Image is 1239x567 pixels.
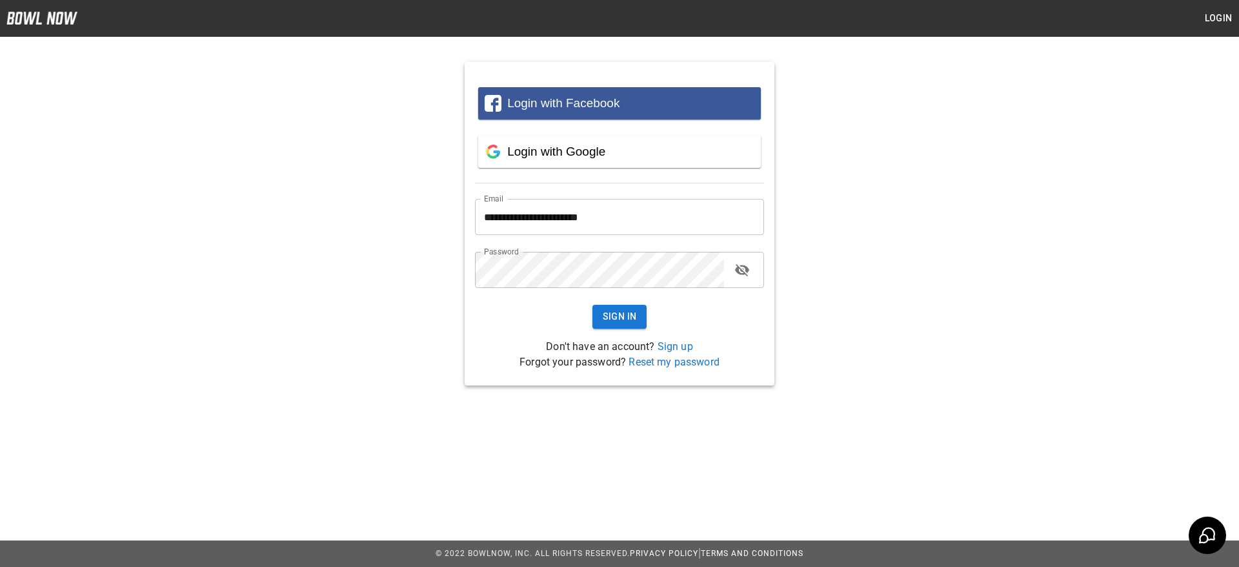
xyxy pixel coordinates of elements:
p: Forgot your password? [475,355,764,370]
a: Terms and Conditions [701,549,803,558]
button: toggle password visibility [729,257,755,283]
span: Login with Google [507,145,605,158]
button: Login [1198,6,1239,30]
span: Login with Facebook [507,96,619,110]
img: logo [6,12,77,25]
p: Don't have an account? [475,339,764,355]
button: Login with Facebook [478,87,761,119]
a: Reset my password [629,356,720,368]
a: Privacy Policy [630,549,698,558]
span: © 2022 BowlNow, Inc. All Rights Reserved. [436,549,630,558]
button: Sign In [592,305,647,329]
a: Sign up [658,340,693,353]
button: Login with Google [478,136,761,168]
